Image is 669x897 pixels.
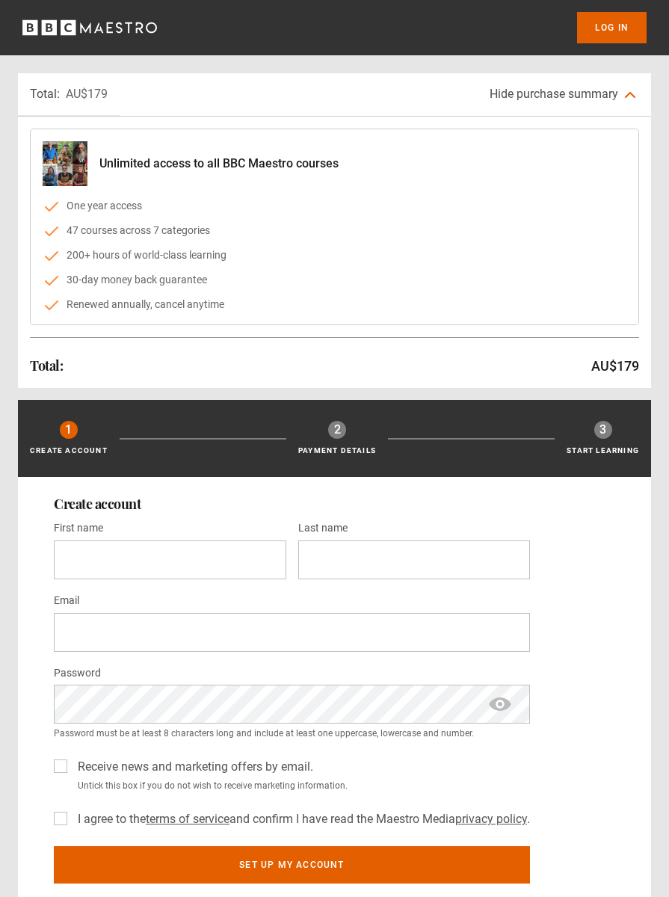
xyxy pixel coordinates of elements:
[30,357,63,374] h2: Total:
[455,812,527,826] a: privacy policy
[54,727,530,740] small: Password must be at least 8 characters long and include at least one uppercase, lowercase and num...
[594,421,612,439] div: 3
[54,520,103,537] label: First name
[54,846,530,884] button: Set up my account
[146,812,229,826] a: terms of service
[60,421,78,439] div: 1
[478,73,651,116] button: Hide purchase summary
[43,247,626,263] li: 200+ hours of world-class learning
[470,685,530,724] span: show password
[43,223,626,238] li: 47 courses across 7 categories
[72,779,530,792] small: Untick this box if you do not wish to receive marketing information.
[99,155,339,173] p: Unlimited access to all BBC Maestro courses
[54,665,101,682] label: Password
[72,810,530,828] label: I agree to the and confirm I have read the Maestro Media .
[567,445,639,456] p: Start learning
[43,297,626,312] li: Renewed annually, cancel anytime
[591,356,639,376] p: AU$179
[298,445,376,456] p: Payment details
[30,85,60,103] p: Total:
[490,87,618,101] span: Hide purchase summary
[30,445,108,456] p: Create Account
[43,272,626,288] li: 30-day money back guarantee
[54,592,79,610] label: Email
[328,421,346,439] div: 2
[54,495,615,513] h2: Create account
[66,85,108,103] p: AU$179
[22,16,157,39] svg: BBC Maestro
[577,12,647,43] a: Log In
[72,758,313,776] label: Receive news and marketing offers by email.
[298,520,348,537] label: Last name
[43,198,626,214] li: One year access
